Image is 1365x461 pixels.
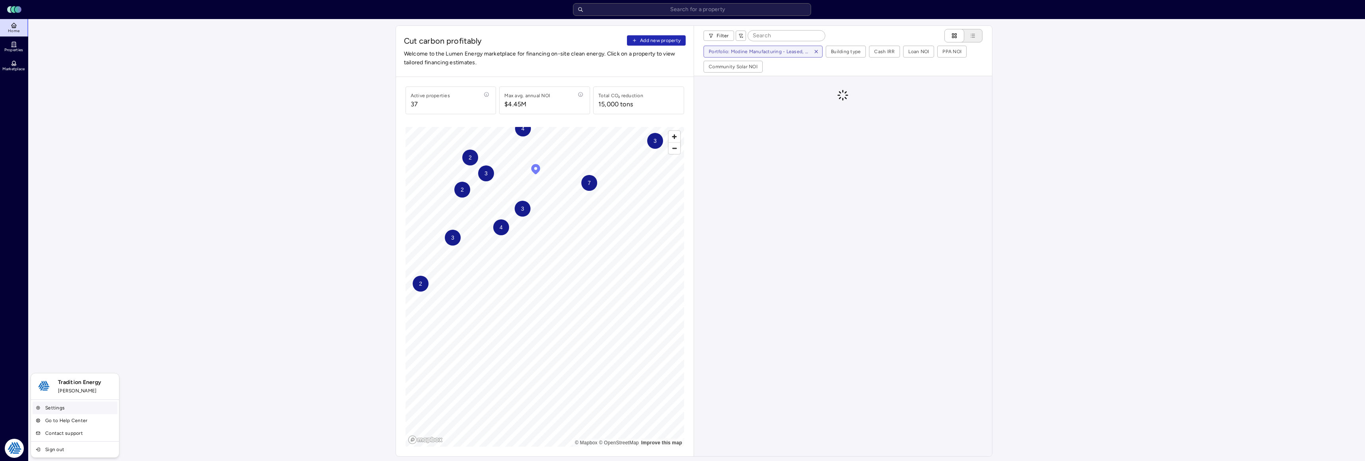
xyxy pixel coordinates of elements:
span: Tradition Energy [58,378,114,387]
button: Zoom in [669,131,680,142]
a: Map feedback [641,440,682,446]
a: Mapbox [575,440,598,446]
a: OpenStreetMap [599,440,639,446]
img: Tradition Energy [36,378,52,394]
span: [PERSON_NAME] [58,387,114,395]
a: Go to Help Center [33,414,117,427]
button: Zoom out [669,142,680,154]
a: Mapbox logo [408,435,443,444]
a: Settings [33,401,117,414]
a: Contact support [33,427,117,440]
a: Sign out [33,443,117,456]
span: Zoom out [669,143,680,154]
